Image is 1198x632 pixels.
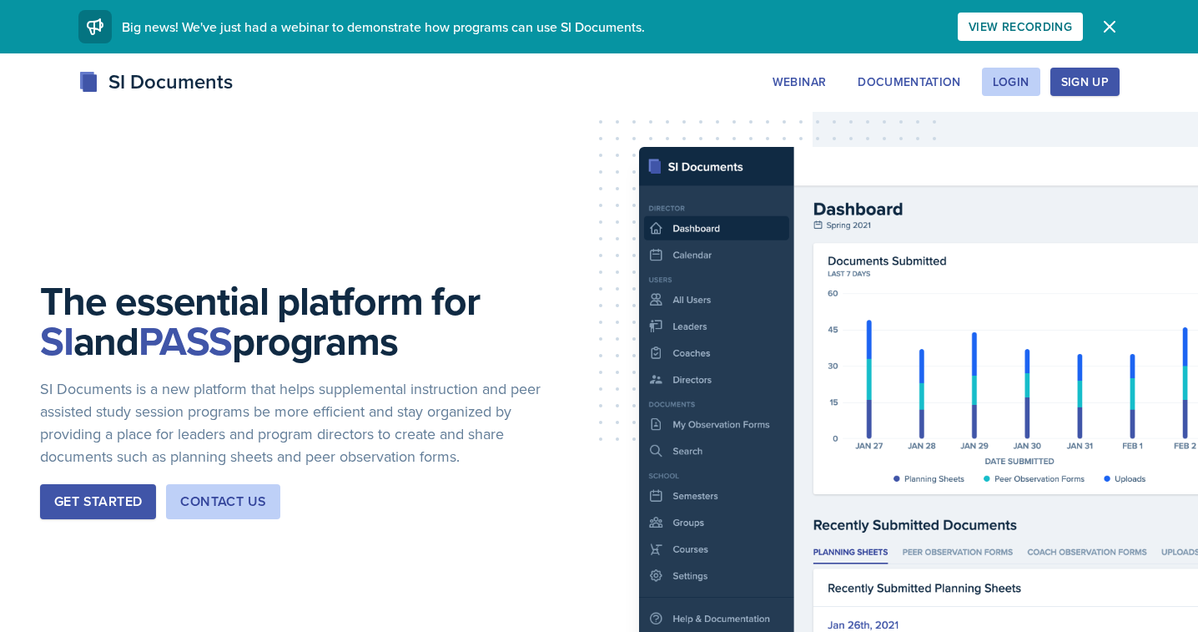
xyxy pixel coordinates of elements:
button: Sign Up [1050,68,1120,96]
button: Login [982,68,1040,96]
div: Webinar [773,75,826,88]
button: Get Started [40,484,156,519]
div: Sign Up [1061,75,1109,88]
div: Get Started [54,492,142,512]
button: Webinar [762,68,837,96]
div: SI Documents [78,67,233,97]
div: View Recording [969,20,1072,33]
button: Contact Us [166,484,280,519]
div: Contact Us [180,492,266,512]
div: Documentation [858,75,961,88]
button: Documentation [847,68,972,96]
span: Big news! We've just had a webinar to demonstrate how programs can use SI Documents. [122,18,645,36]
button: View Recording [958,13,1083,41]
div: Login [993,75,1029,88]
